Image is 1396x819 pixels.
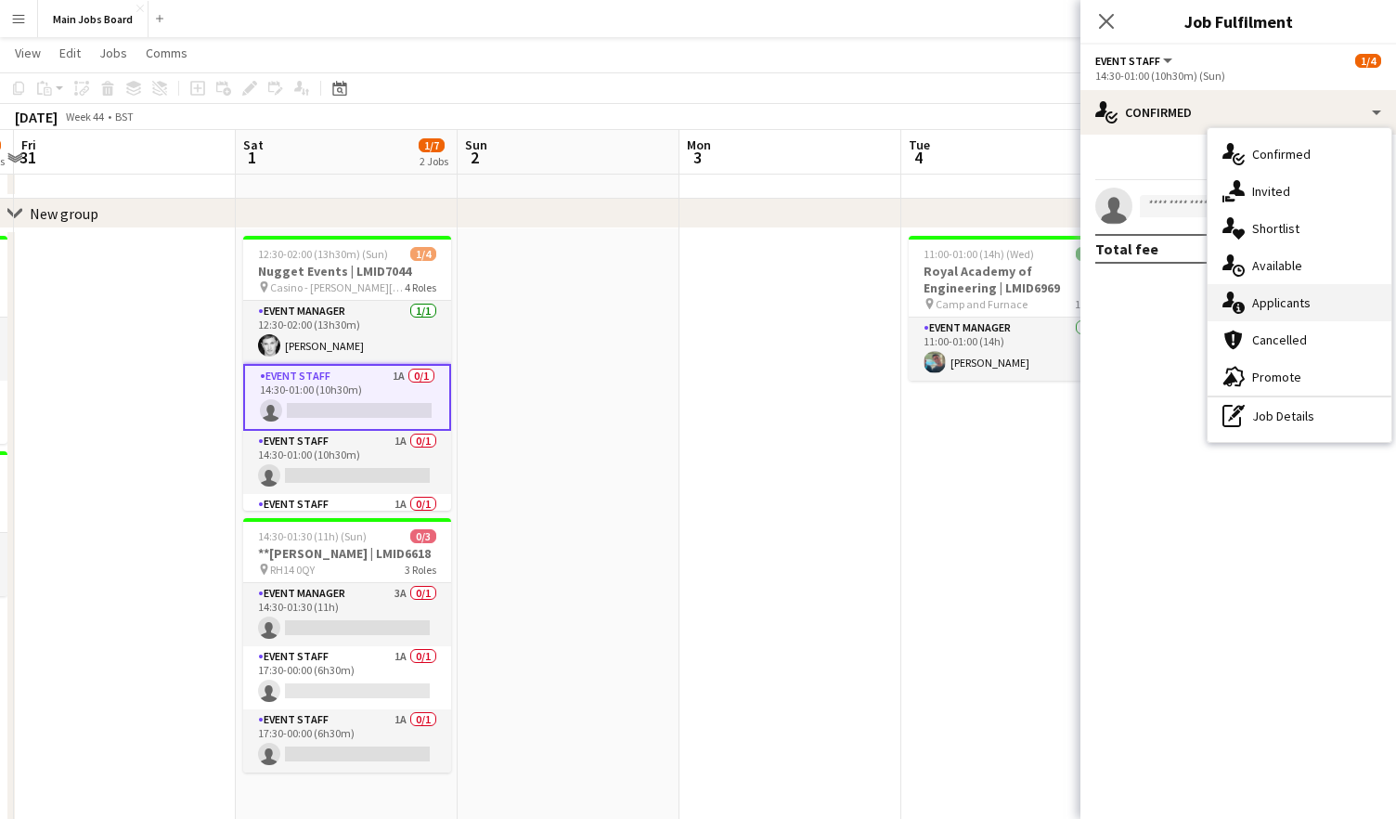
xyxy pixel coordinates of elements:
[1095,54,1160,68] span: Event Staff
[687,136,711,153] span: Mon
[243,518,451,773] app-job-card: 14:30-01:30 (11h) (Sun)0/3**[PERSON_NAME] | LMID6618 RH14 0QY3 RolesEvent Manager3A0/114:30-01:30...
[19,147,36,168] span: 31
[258,247,388,261] span: 12:30-02:00 (13h30m) (Sun)
[61,110,108,123] span: Week 44
[243,494,451,557] app-card-role: Event Staff1A0/1
[936,297,1028,311] span: Camp and Furnace
[906,147,930,168] span: 4
[1080,90,1396,135] div: Confirmed
[1355,54,1381,68] span: 1/4
[924,247,1034,261] span: 11:00-01:00 (14h) (Wed)
[420,154,448,168] div: 2 Jobs
[243,709,451,773] app-card-role: Event Staff1A0/117:30-00:00 (6h30m)
[1095,69,1381,83] div: 14:30-01:00 (10h30m) (Sun)
[243,263,451,279] h3: Nugget Events | LMID7044
[410,247,436,261] span: 1/4
[115,110,134,123] div: BST
[138,41,195,65] a: Comms
[243,301,451,364] app-card-role: Event Manager1/112:30-02:00 (13h30m)[PERSON_NAME]
[258,529,367,543] span: 14:30-01:30 (11h) (Sun)
[243,646,451,709] app-card-role: Event Staff1A0/117:30-00:00 (6h30m)
[1252,294,1311,311] span: Applicants
[7,41,48,65] a: View
[243,236,451,511] app-job-card: 12:30-02:00 (13h30m) (Sun)1/4Nugget Events | LMID7044 Casino - [PERSON_NAME][GEOGRAPHIC_DATA]4 Ro...
[1208,397,1391,435] div: Job Details
[38,1,149,37] button: Main Jobs Board
[405,563,436,577] span: 3 Roles
[405,280,436,294] span: 4 Roles
[243,364,451,431] app-card-role: Event Staff1A0/114:30-01:00 (10h30m)
[15,108,58,126] div: [DATE]
[1095,54,1175,68] button: Event Staff
[270,563,315,577] span: RH14 0QY
[1076,247,1102,261] span: 1/1
[410,529,436,543] span: 0/3
[1252,183,1290,200] span: Invited
[146,45,187,61] span: Comms
[909,263,1117,296] h3: Royal Academy of Engineering | LMID6969
[1095,240,1158,258] div: Total fee
[909,236,1117,381] app-job-card: 11:00-01:00 (14h) (Wed)1/1Royal Academy of Engineering | LMID6969 Camp and Furnace1 RoleEvent Man...
[465,136,487,153] span: Sun
[99,45,127,61] span: Jobs
[1080,9,1396,33] h3: Job Fulfilment
[243,136,264,153] span: Sat
[1252,146,1311,162] span: Confirmed
[240,147,264,168] span: 1
[1075,297,1102,311] span: 1 Role
[909,318,1117,381] app-card-role: Event Manager1/111:00-01:00 (14h)[PERSON_NAME]
[462,147,487,168] span: 2
[21,136,36,153] span: Fri
[1252,369,1301,385] span: Promote
[30,204,98,223] div: New group
[909,136,930,153] span: Tue
[1252,257,1302,274] span: Available
[15,45,41,61] span: View
[1252,220,1299,237] span: Shortlist
[52,41,88,65] a: Edit
[684,147,711,168] span: 3
[59,45,81,61] span: Edit
[1252,331,1307,348] span: Cancelled
[243,583,451,646] app-card-role: Event Manager3A0/114:30-01:30 (11h)
[243,545,451,562] h3: **[PERSON_NAME] | LMID6618
[243,431,451,494] app-card-role: Event Staff1A0/114:30-01:00 (10h30m)
[92,41,135,65] a: Jobs
[419,138,445,152] span: 1/7
[270,280,405,294] span: Casino - [PERSON_NAME][GEOGRAPHIC_DATA]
